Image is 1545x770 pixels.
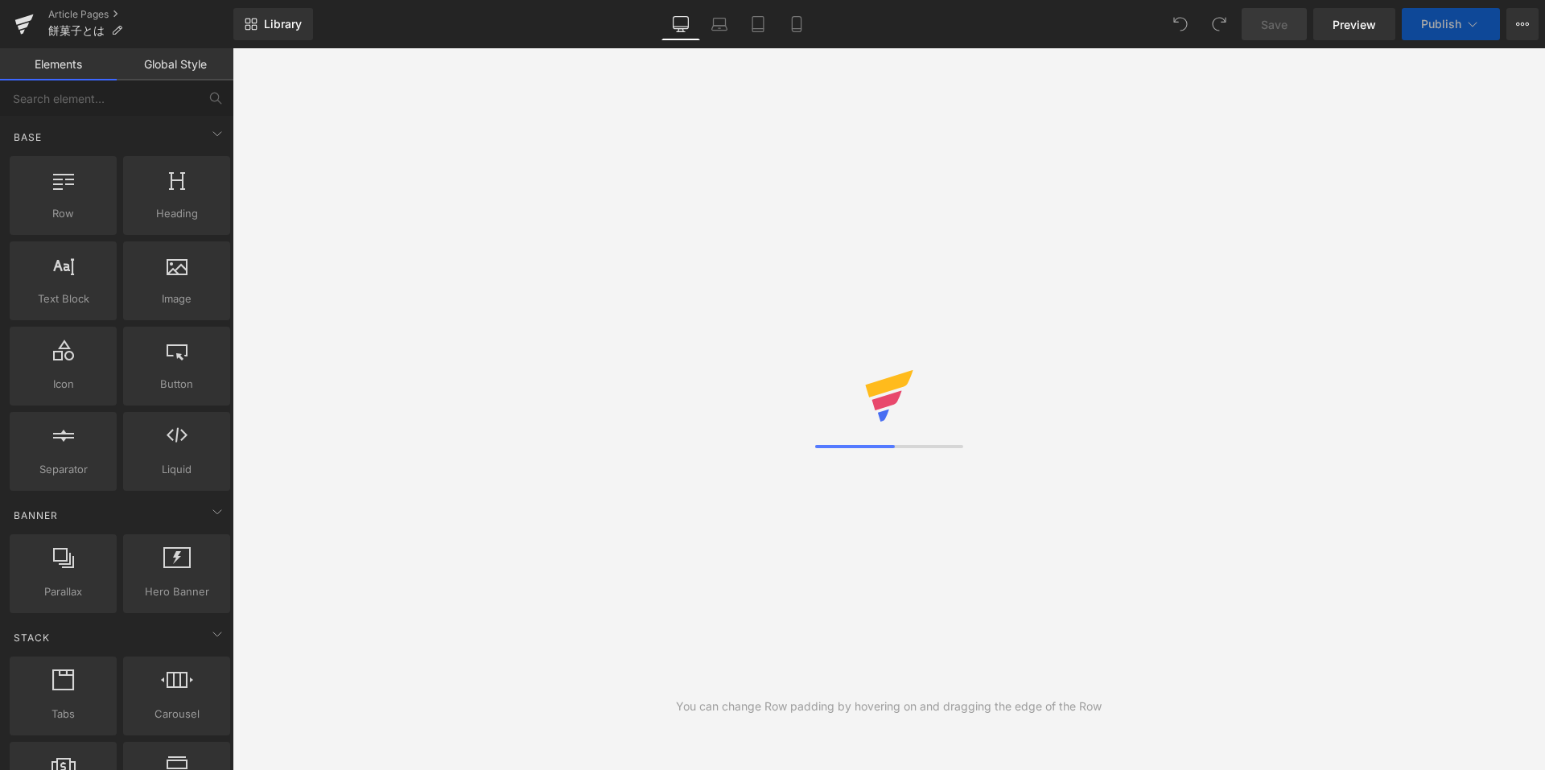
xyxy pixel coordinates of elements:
span: Carousel [128,706,225,723]
a: Desktop [661,8,700,40]
span: Library [264,17,302,31]
span: Liquid [128,461,225,478]
span: Hero Banner [128,583,225,600]
button: More [1506,8,1539,40]
span: Tabs [14,706,112,723]
a: Laptop [700,8,739,40]
button: Undo [1164,8,1197,40]
a: New Library [233,8,313,40]
a: Article Pages [48,8,233,21]
a: Preview [1313,8,1395,40]
span: Stack [12,630,51,645]
span: Button [128,376,225,393]
span: Text Block [14,290,112,307]
span: Preview [1333,16,1376,33]
span: Icon [14,376,112,393]
span: Banner [12,508,60,523]
span: 餅菓子とは [48,24,105,37]
span: Image [128,290,225,307]
div: You can change Row padding by hovering on and dragging the edge of the Row [676,698,1102,715]
a: Mobile [777,8,816,40]
span: Save [1261,16,1287,33]
a: Global Style [117,48,233,80]
span: Publish [1421,18,1461,31]
span: Separator [14,461,112,478]
span: Row [14,205,112,222]
button: Publish [1402,8,1500,40]
span: Heading [128,205,225,222]
span: Parallax [14,583,112,600]
a: Tablet [739,8,777,40]
button: Redo [1203,8,1235,40]
span: Base [12,130,43,145]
